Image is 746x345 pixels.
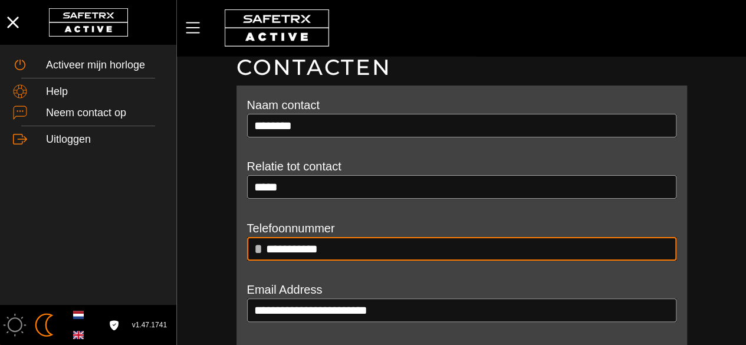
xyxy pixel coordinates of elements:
[68,305,88,325] button: Dutch
[3,313,27,337] img: ModeLight.svg
[68,325,88,345] button: English
[32,313,56,337] img: ModeDark.svg
[247,222,335,235] label: Telefoonnummer
[13,84,27,98] img: Help.svg
[106,320,122,330] a: Licentieovereenkomst
[236,54,687,81] h1: Contacten
[247,96,320,114] span: Naam contact
[183,15,212,40] button: Menu
[247,160,341,173] label: Relatie tot contact
[46,59,163,72] div: Activeer mijn horloge
[132,319,167,331] span: v1.47.1741
[46,107,163,120] div: Neem contact op
[13,106,27,120] img: ContactUs.svg
[73,310,84,320] img: nl.svg
[73,330,84,340] img: en.svg
[125,316,174,335] button: v1.47.1741
[46,133,163,146] div: Uitloggen
[46,86,163,98] div: Help
[247,283,323,296] label: Email Address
